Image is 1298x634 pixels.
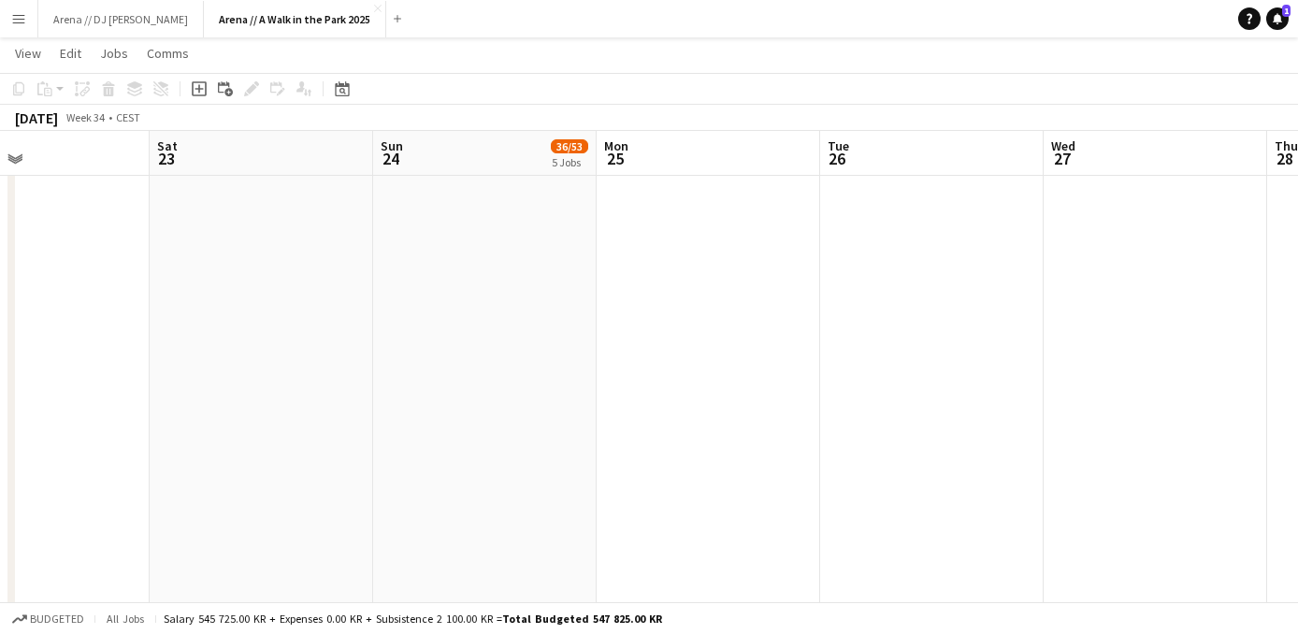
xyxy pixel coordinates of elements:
span: 26 [825,148,849,169]
span: 27 [1048,148,1075,169]
button: Arena // DJ [PERSON_NAME] [38,1,204,37]
span: Thu [1275,137,1298,154]
span: Wed [1051,137,1075,154]
button: Arena // A Walk in the Park 2025 [204,1,386,37]
span: Comms [147,45,189,62]
span: 23 [154,148,178,169]
span: Sat [157,137,178,154]
div: [DATE] [15,108,58,127]
span: Total Budgeted 547 825.00 KR [502,612,662,626]
span: 25 [601,148,628,169]
a: View [7,41,49,65]
a: Jobs [93,41,136,65]
span: Sun [381,137,403,154]
span: Edit [60,45,81,62]
div: 5 Jobs [552,155,587,169]
span: Mon [604,137,628,154]
a: Comms [139,41,196,65]
span: 36/53 [551,139,588,153]
button: Budgeted [9,609,87,629]
div: Salary 545 725.00 KR + Expenses 0.00 KR + Subsistence 2 100.00 KR = [164,612,662,626]
div: CEST [116,110,140,124]
span: Tue [828,137,849,154]
span: 28 [1272,148,1298,169]
span: Week 34 [62,110,108,124]
span: View [15,45,41,62]
a: 1 [1266,7,1289,30]
span: 1 [1282,5,1291,17]
span: All jobs [103,612,148,626]
span: Budgeted [30,612,84,626]
span: Jobs [100,45,128,62]
a: Edit [52,41,89,65]
span: 24 [378,148,403,169]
